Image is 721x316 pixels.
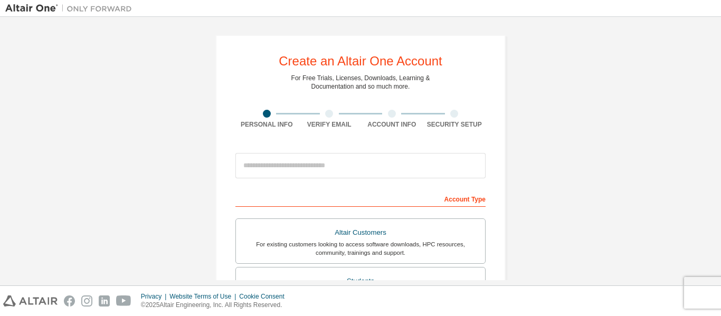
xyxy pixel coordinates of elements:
div: Privacy [141,292,169,301]
img: facebook.svg [64,295,75,307]
div: For existing customers looking to access software downloads, HPC resources, community, trainings ... [242,240,479,257]
div: Create an Altair One Account [279,55,442,68]
div: Cookie Consent [239,292,290,301]
div: Security Setup [423,120,486,129]
img: altair_logo.svg [3,295,58,307]
p: © 2025 Altair Engineering, Inc. All Rights Reserved. [141,301,291,310]
img: Altair One [5,3,137,14]
div: Altair Customers [242,225,479,240]
img: instagram.svg [81,295,92,307]
div: Account Info [360,120,423,129]
div: Verify Email [298,120,361,129]
div: Personal Info [235,120,298,129]
div: Website Terms of Use [169,292,239,301]
div: Students [242,274,479,289]
div: For Free Trials, Licenses, Downloads, Learning & Documentation and so much more. [291,74,430,91]
div: Account Type [235,190,486,207]
img: youtube.svg [116,295,131,307]
img: linkedin.svg [99,295,110,307]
